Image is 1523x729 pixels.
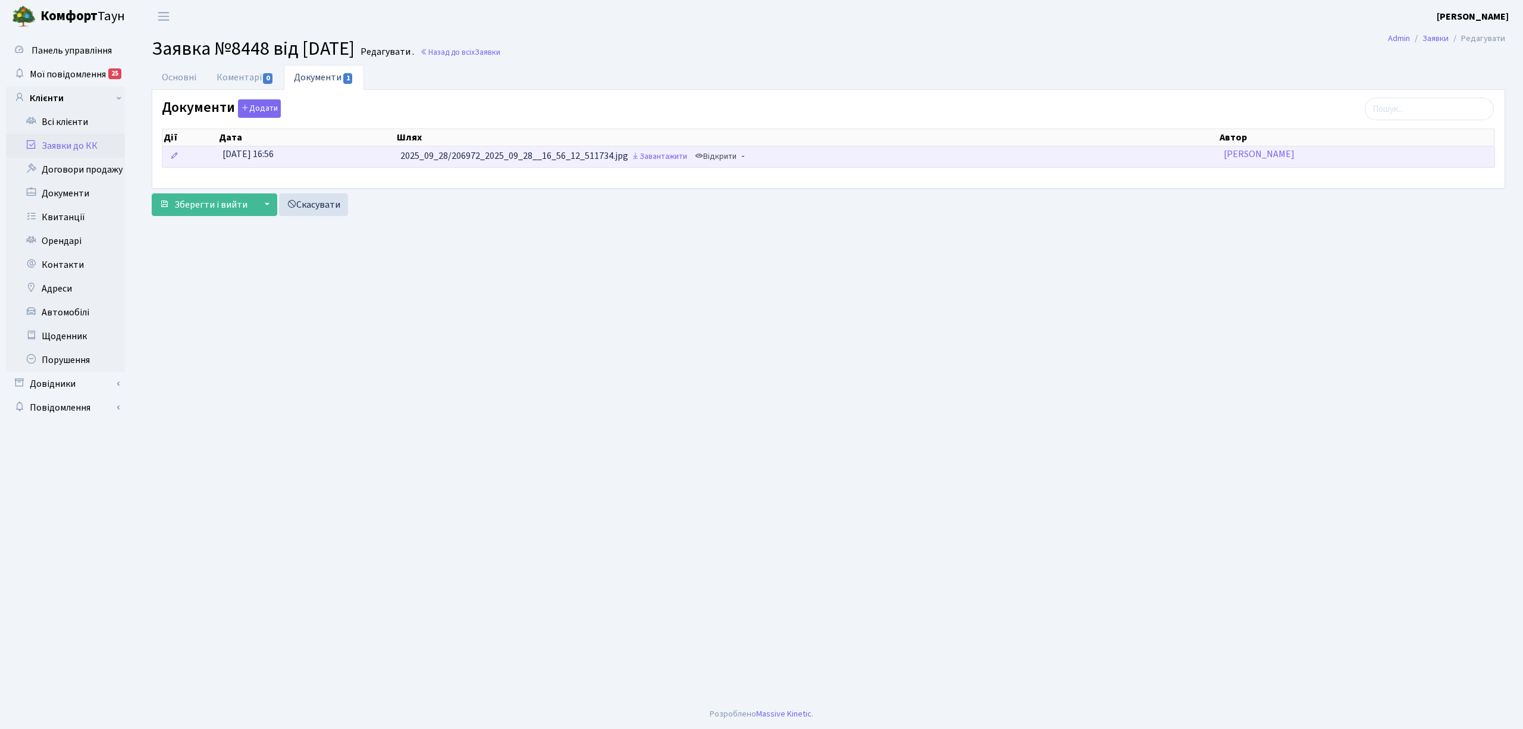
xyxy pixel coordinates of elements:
span: Мої повідомлення [30,68,106,81]
a: Всі клієнти [6,110,125,134]
a: Квитанції [6,205,125,229]
b: Комфорт [40,7,98,26]
img: logo.png [12,5,36,29]
a: Орендарі [6,229,125,253]
a: Повідомлення [6,396,125,420]
a: [PERSON_NAME] [1437,10,1509,24]
a: Документи [6,182,125,205]
span: Заявки [475,46,500,58]
nav: breadcrumb [1370,26,1523,51]
a: Відкрити [692,148,739,166]
li: Редагувати [1449,32,1505,45]
a: Скасувати [279,193,348,216]
a: Клієнти [6,86,125,110]
a: Мої повідомлення25 [6,62,125,86]
span: Панель управління [32,44,112,57]
span: Заявка №8448 від [DATE] [152,35,355,62]
div: Розроблено . [710,708,813,721]
span: 1 [343,73,353,84]
th: Шлях [396,129,1219,146]
a: Порушення [6,348,125,372]
a: Завантажити [628,148,690,166]
b: [PERSON_NAME] [1437,10,1509,23]
span: Таун [40,7,125,27]
a: Massive Kinetic [756,708,811,720]
a: Заявки до КК [6,134,125,158]
a: Контакти [6,253,125,277]
small: Редагувати . [358,46,414,58]
span: Зберегти і вийти [174,198,247,211]
a: Документи [284,65,363,90]
a: Admin [1388,32,1410,45]
button: Документи [238,99,281,118]
a: Коментарі [206,65,284,90]
div: 25 [108,68,121,79]
a: Назад до всіхЗаявки [420,46,500,58]
span: 0 [263,73,272,84]
a: Основні [152,65,206,90]
th: Дії [162,129,218,146]
a: [PERSON_NAME] [1224,148,1295,161]
a: Адреси [6,277,125,301]
a: Панель управління [6,39,125,62]
th: Автор [1218,129,1494,146]
a: Довідники [6,372,125,396]
button: Зберегти і вийти [152,193,255,216]
a: Щоденник [6,324,125,348]
span: - [741,150,745,163]
label: Документи [162,99,281,118]
input: Пошук... [1365,98,1494,120]
a: Автомобілі [6,301,125,324]
th: Дата [218,129,396,146]
a: Додати [235,98,281,118]
button: Переключити навігацію [149,7,178,26]
span: [DATE] 16:56 [223,148,274,161]
td: 2025_09_28/206972_2025_09_28__16_56_12_511734.jpg [396,146,1219,167]
a: Договори продажу [6,158,125,182]
a: Заявки [1422,32,1449,45]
